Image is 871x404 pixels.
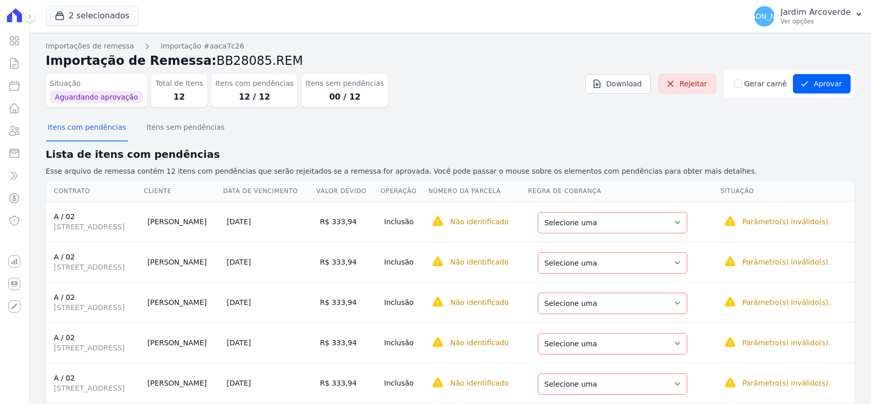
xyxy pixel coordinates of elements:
th: Regra de Cobrança [528,181,720,202]
span: [STREET_ADDRESS] [54,343,139,353]
td: Inclusão [380,201,428,242]
td: [PERSON_NAME] [143,363,222,403]
td: [PERSON_NAME] [143,322,222,363]
p: Não identificado [450,338,508,348]
dd: 12 [155,91,203,103]
td: R$ 333,94 [316,201,380,242]
th: Cliente [143,181,222,202]
p: Parâmetro(s) inválido(s). [742,338,831,348]
p: Não identificado [450,217,508,227]
td: [DATE] [222,201,316,242]
th: Contrato [46,181,143,202]
span: [PERSON_NAME] [734,13,793,20]
p: Não identificado [450,378,508,388]
span: BB28085.REM [216,54,303,68]
td: [PERSON_NAME] [143,242,222,282]
p: Esse arquivo de remessa contém 12 itens com pendências que serão rejeitados se a remessa for apro... [46,166,855,177]
td: [PERSON_NAME] [143,282,222,322]
a: A / 02 [54,374,75,382]
td: Inclusão [380,282,428,322]
td: [DATE] [222,282,316,322]
td: [PERSON_NAME] [143,201,222,242]
dd: 00 / 12 [306,91,384,103]
p: Parâmetro(s) inválido(s). [742,217,831,227]
td: R$ 333,94 [316,282,380,322]
button: Itens com pendências [46,115,128,141]
a: A / 02 [54,334,75,342]
a: Download [585,74,651,93]
td: R$ 333,94 [316,242,380,282]
dt: Itens com pendências [215,78,293,89]
span: [STREET_ADDRESS] [54,383,139,393]
h2: Lista de itens com pendências [46,147,855,162]
a: Importação #aaca7c26 [161,41,244,52]
span: Aguardando aprovação [50,91,143,103]
th: Valor devido [316,181,380,202]
span: [STREET_ADDRESS] [54,222,139,232]
dd: 12 / 12 [215,91,293,103]
th: Data de Vencimento [222,181,316,202]
p: Não identificado [450,257,508,267]
p: Parâmetro(s) inválido(s). [742,378,831,388]
dt: Itens sem pendências [306,78,384,89]
dt: Total de Itens [155,78,203,89]
p: Jardim Arcoverde [781,7,851,17]
button: [PERSON_NAME] Jardim Arcoverde Ver opções [746,2,871,31]
td: R$ 333,94 [316,363,380,403]
a: A / 02 [54,293,75,301]
label: Gerar carnê [744,79,787,89]
td: Inclusão [380,363,428,403]
th: Número da Parcela [428,181,527,202]
td: [DATE] [222,242,316,282]
button: Aprovar [793,74,851,93]
p: Ver opções [781,17,851,26]
nav: Breadcrumb [46,41,855,52]
dt: Situação [50,78,143,89]
td: [DATE] [222,322,316,363]
a: Importações de remessa [46,41,134,52]
a: Rejeitar [659,74,716,93]
td: Inclusão [380,242,428,282]
h2: Importação de Remessa: [46,52,855,70]
span: [STREET_ADDRESS] [54,262,139,272]
p: Não identificado [450,297,508,307]
a: A / 02 [54,253,75,261]
p: Parâmetro(s) inválido(s). [742,257,831,267]
td: [DATE] [222,363,316,403]
th: Operação [380,181,428,202]
td: Inclusão [380,322,428,363]
a: A / 02 [54,212,75,221]
p: Parâmetro(s) inválido(s). [742,297,831,307]
span: [STREET_ADDRESS] [54,302,139,313]
td: R$ 333,94 [316,322,380,363]
th: Situação [720,181,855,202]
button: 2 selecionados [46,6,138,26]
button: Itens sem pendências [144,115,227,141]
